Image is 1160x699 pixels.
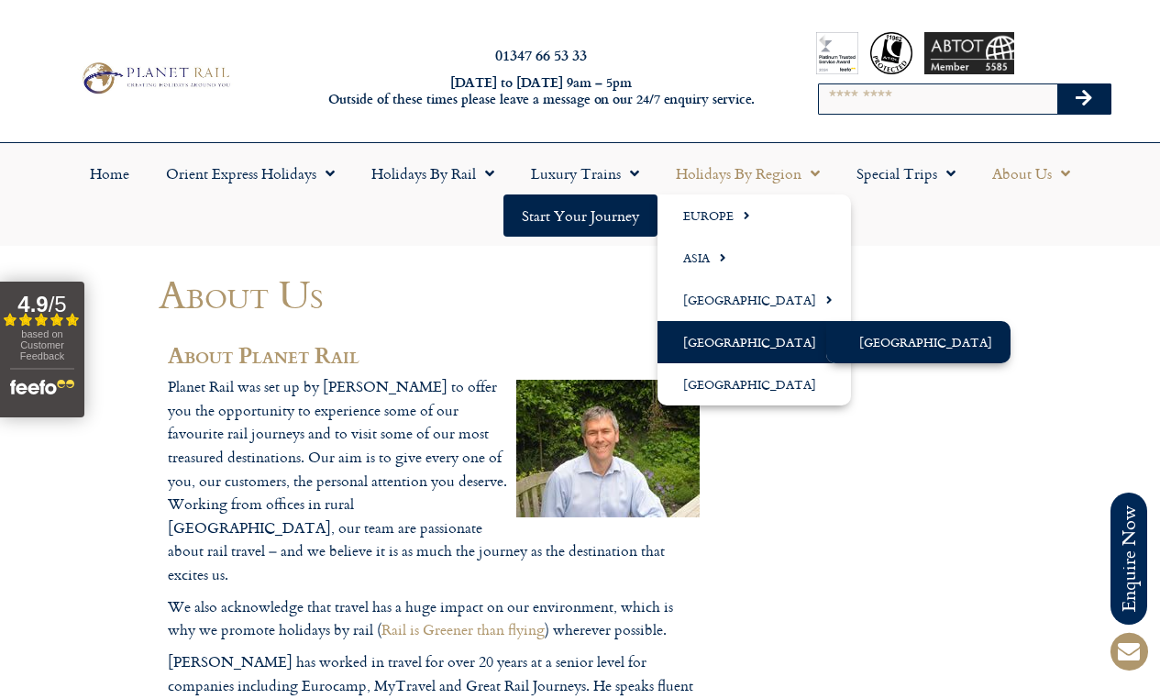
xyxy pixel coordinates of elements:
[657,237,851,279] a: Asia
[657,152,838,194] a: Holidays by Region
[838,152,974,194] a: Special Trips
[168,342,700,367] h2: About Planet Rail
[516,380,700,517] img: guy-saunders
[148,152,353,194] a: Orient Express Holidays
[495,44,587,65] a: 01347 66 53 33
[353,152,513,194] a: Holidays by Rail
[9,152,1151,237] nav: Menu
[657,363,851,405] a: [GEOGRAPHIC_DATA]
[657,194,851,237] a: Europe
[974,152,1088,194] a: About Us
[657,279,851,321] a: [GEOGRAPHIC_DATA]
[72,152,148,194] a: Home
[826,321,1011,363] a: [GEOGRAPHIC_DATA]
[657,321,851,363] a: [GEOGRAPHIC_DATA]
[76,59,234,97] img: Planet Rail Train Holidays Logo
[1057,84,1110,114] button: Search
[168,375,700,586] p: Planet Rail was set up by [PERSON_NAME] to offer you the opportunity to experience some of our fa...
[314,74,768,108] h6: [DATE] to [DATE] 9am – 5pm Outside of these times please leave a message on our 24/7 enquiry serv...
[381,618,545,640] a: Rail is Greener than flying
[503,194,657,237] a: Start your Journey
[168,595,700,642] p: We also acknowledge that travel has a huge impact on our environment, which is why we promote hol...
[159,272,709,316] h1: About Us
[513,152,657,194] a: Luxury Trains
